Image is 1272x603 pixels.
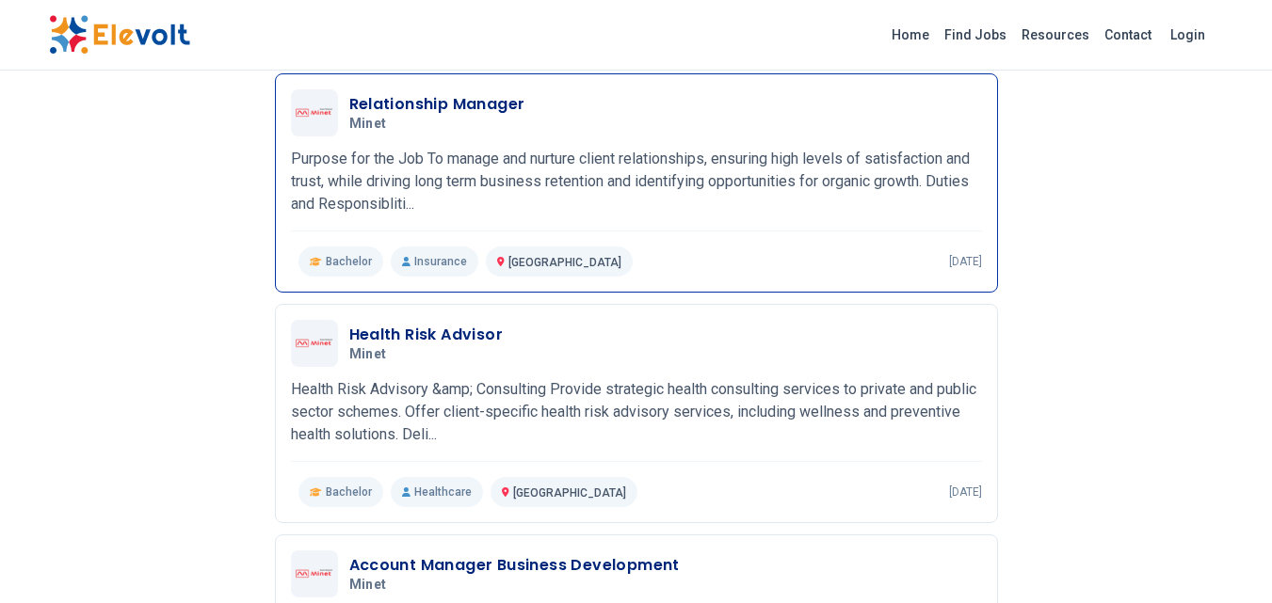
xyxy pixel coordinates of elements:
p: Health Risk Advisory &amp; Consulting Provide strategic health consulting services to private and... [291,378,982,446]
span: [GEOGRAPHIC_DATA] [513,486,626,500]
img: Minet [296,108,333,118]
h3: Health Risk Advisor [349,324,504,346]
span: Minet [349,577,387,594]
span: Bachelor [326,484,372,500]
span: Minet [349,346,387,363]
iframe: Chat Widget [1178,513,1272,603]
span: [GEOGRAPHIC_DATA] [508,256,621,269]
span: Bachelor [326,254,372,269]
a: MinetRelationship ManagerMinetPurpose for the Job To manage and nurture client relationships, ens... [291,89,982,277]
h3: Relationship Manager [349,93,525,116]
p: Purpose for the Job To manage and nurture client relationships, ensuring high levels of satisfact... [291,148,982,215]
img: Minet [296,569,333,579]
a: Login [1159,16,1216,54]
p: [DATE] [949,484,982,500]
span: Minet [349,116,387,133]
a: Find Jobs [937,20,1014,50]
a: Contact [1097,20,1159,50]
img: Elevolt [49,15,190,55]
a: Resources [1014,20,1097,50]
a: Home [884,20,937,50]
h3: Account Manager Business Development [349,554,680,577]
a: MinetHealth Risk AdvisorMinetHealth Risk Advisory &amp; Consulting Provide strategic health consu... [291,320,982,507]
p: Healthcare [391,477,483,507]
p: [DATE] [949,254,982,269]
img: Minet [296,339,333,348]
p: Insurance [391,246,478,277]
